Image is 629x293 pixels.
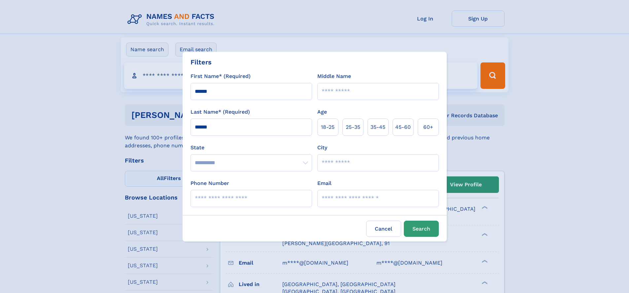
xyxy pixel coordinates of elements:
button: Search [404,221,439,237]
label: Phone Number [191,179,229,187]
label: Email [317,179,332,187]
span: 45‑60 [395,123,411,131]
label: City [317,144,327,152]
span: 60+ [423,123,433,131]
label: State [191,144,312,152]
label: Cancel [366,221,401,237]
label: Age [317,108,327,116]
div: Filters [191,57,212,67]
span: 35‑45 [370,123,385,131]
label: First Name* (Required) [191,72,251,80]
span: 18‑25 [321,123,334,131]
span: 25‑35 [346,123,360,131]
label: Last Name* (Required) [191,108,250,116]
label: Middle Name [317,72,351,80]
